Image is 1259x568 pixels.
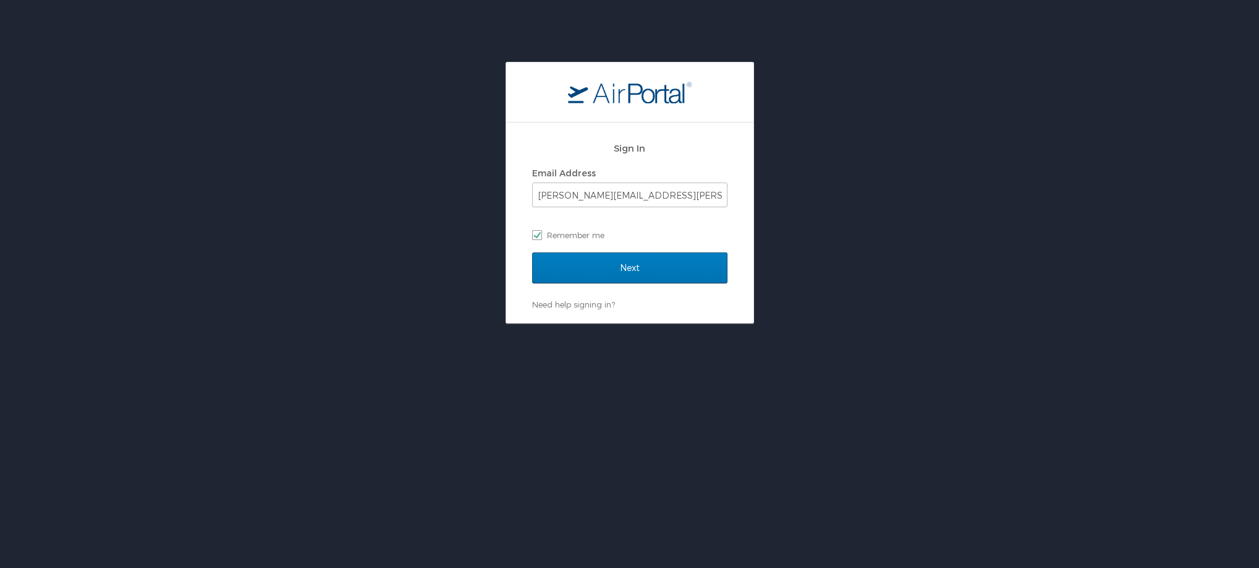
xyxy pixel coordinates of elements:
input: Next [532,252,727,283]
label: Email Address [532,168,596,178]
img: logo [568,81,692,103]
h2: Sign In [532,141,727,155]
a: Need help signing in? [532,299,615,309]
label: Remember me [532,226,727,244]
